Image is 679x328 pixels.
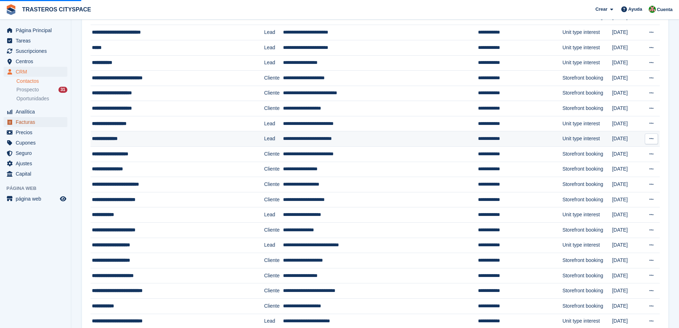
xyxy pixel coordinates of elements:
[612,223,642,238] td: [DATE]
[264,101,283,116] td: Cliente
[612,116,642,131] td: [DATE]
[612,86,642,101] td: [DATE]
[59,195,67,203] a: Vista previa de la tienda
[264,116,283,131] td: Lead
[16,95,49,102] span: Oportunidades
[612,147,642,162] td: [DATE]
[19,4,94,15] a: TRASTEROS CITYSPACE
[4,127,67,137] a: menu
[562,101,612,116] td: Storefront booking
[4,25,67,35] a: menu
[264,253,283,268] td: Cliente
[628,6,642,13] span: Ayuda
[562,71,612,86] td: Storefront booking
[4,158,67,168] a: menu
[16,67,58,77] span: CRM
[612,25,642,40] td: [DATE]
[16,107,58,117] span: Analítica
[4,46,67,56] a: menu
[16,86,67,94] a: Prospecto 31
[562,25,612,40] td: Unit type interest
[16,56,58,66] span: Centros
[4,148,67,158] a: menu
[562,177,612,192] td: Storefront booking
[16,36,58,46] span: Tareas
[612,131,642,147] td: [DATE]
[562,116,612,131] td: Unit type interest
[4,194,67,204] a: menú
[612,71,642,86] td: [DATE]
[264,71,283,86] td: Cliente
[264,131,283,147] td: Lead
[562,162,612,177] td: Storefront booking
[562,55,612,71] td: Unit type interest
[562,268,612,283] td: Storefront booking
[264,147,283,162] td: Cliente
[264,268,283,283] td: Cliente
[612,192,642,207] td: [DATE]
[16,78,67,85] a: Contactos
[562,207,612,223] td: Unit type interest
[612,162,642,177] td: [DATE]
[562,131,612,147] td: Unit type interest
[612,283,642,299] td: [DATE]
[562,86,612,101] td: Storefront booking
[6,185,71,192] span: Página web
[6,4,16,15] img: stora-icon-8386f47178a22dfd0bd8f6a31ec36ba5ce8667c1dd55bd0f319d3a0aa187defe.svg
[562,299,612,314] td: Storefront booking
[562,253,612,268] td: Storefront booking
[264,238,283,253] td: Lead
[612,40,642,55] td: [DATE]
[657,6,673,13] span: Cuenta
[612,238,642,253] td: [DATE]
[16,138,58,148] span: Cupones
[16,86,39,93] span: Prospecto
[16,158,58,168] span: Ajustes
[4,36,67,46] a: menu
[612,253,642,268] td: [DATE]
[562,223,612,238] td: Storefront booking
[264,299,283,314] td: Cliente
[264,192,283,207] td: Cliente
[16,95,67,102] a: Oportunidades
[612,299,642,314] td: [DATE]
[612,101,642,116] td: [DATE]
[4,117,67,127] a: menu
[4,169,67,179] a: menu
[562,238,612,253] td: Unit type interest
[264,40,283,55] td: Lead
[16,169,58,179] span: Capital
[264,207,283,223] td: Lead
[264,177,283,192] td: Cliente
[562,283,612,299] td: Storefront booking
[16,127,58,137] span: Precios
[562,147,612,162] td: Storefront booking
[4,107,67,117] a: menu
[595,6,607,13] span: Crear
[16,148,58,158] span: Seguro
[264,283,283,299] td: Cliente
[264,162,283,177] td: Cliente
[264,86,283,101] td: Cliente
[4,138,67,148] a: menu
[612,207,642,223] td: [DATE]
[264,223,283,238] td: Cliente
[612,268,642,283] td: [DATE]
[562,192,612,207] td: Storefront booking
[16,117,58,127] span: Facturas
[58,87,67,93] div: 31
[16,194,58,204] span: página web
[264,25,283,40] td: Lead
[612,177,642,192] td: [DATE]
[649,6,656,13] img: CitySpace
[612,55,642,71] td: [DATE]
[4,56,67,66] a: menu
[16,46,58,56] span: Suscripciones
[562,40,612,55] td: Unit type interest
[264,55,283,71] td: Lead
[16,25,58,35] span: Página Principal
[4,67,67,77] a: menu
